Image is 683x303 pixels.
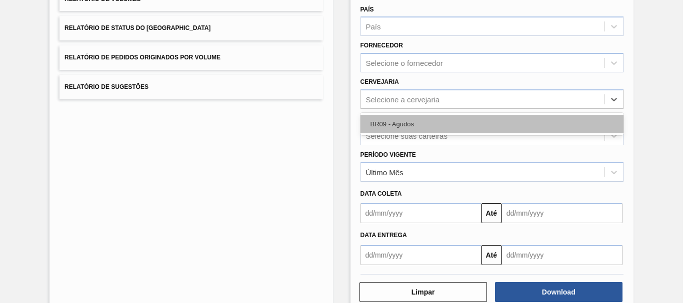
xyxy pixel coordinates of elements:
input: dd/mm/yyyy [360,245,481,265]
span: Relatório de Status do [GEOGRAPHIC_DATA] [64,24,210,31]
label: Cervejaria [360,78,399,85]
div: Selecione o fornecedor [366,59,443,67]
span: Relatório de Sugestões [64,83,148,90]
div: Selecione a cervejaria [366,95,440,103]
button: Relatório de Status do [GEOGRAPHIC_DATA] [59,16,322,40]
label: País [360,6,374,13]
button: Limpar [359,282,487,302]
button: Até [481,245,501,265]
button: Relatório de Sugestões [59,75,322,99]
div: Selecione suas carteiras [366,131,447,140]
span: Relatório de Pedidos Originados por Volume [64,54,220,61]
span: Data entrega [360,232,407,239]
div: BR09 - Agudos [360,115,623,133]
button: Relatório de Pedidos Originados por Volume [59,45,322,70]
label: Fornecedor [360,42,403,49]
input: dd/mm/yyyy [501,245,622,265]
div: País [366,22,381,31]
span: Data coleta [360,190,402,197]
input: dd/mm/yyyy [360,203,481,223]
input: dd/mm/yyyy [501,203,622,223]
button: Download [495,282,622,302]
label: Período Vigente [360,151,416,158]
button: Até [481,203,501,223]
div: Último Mês [366,168,403,176]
